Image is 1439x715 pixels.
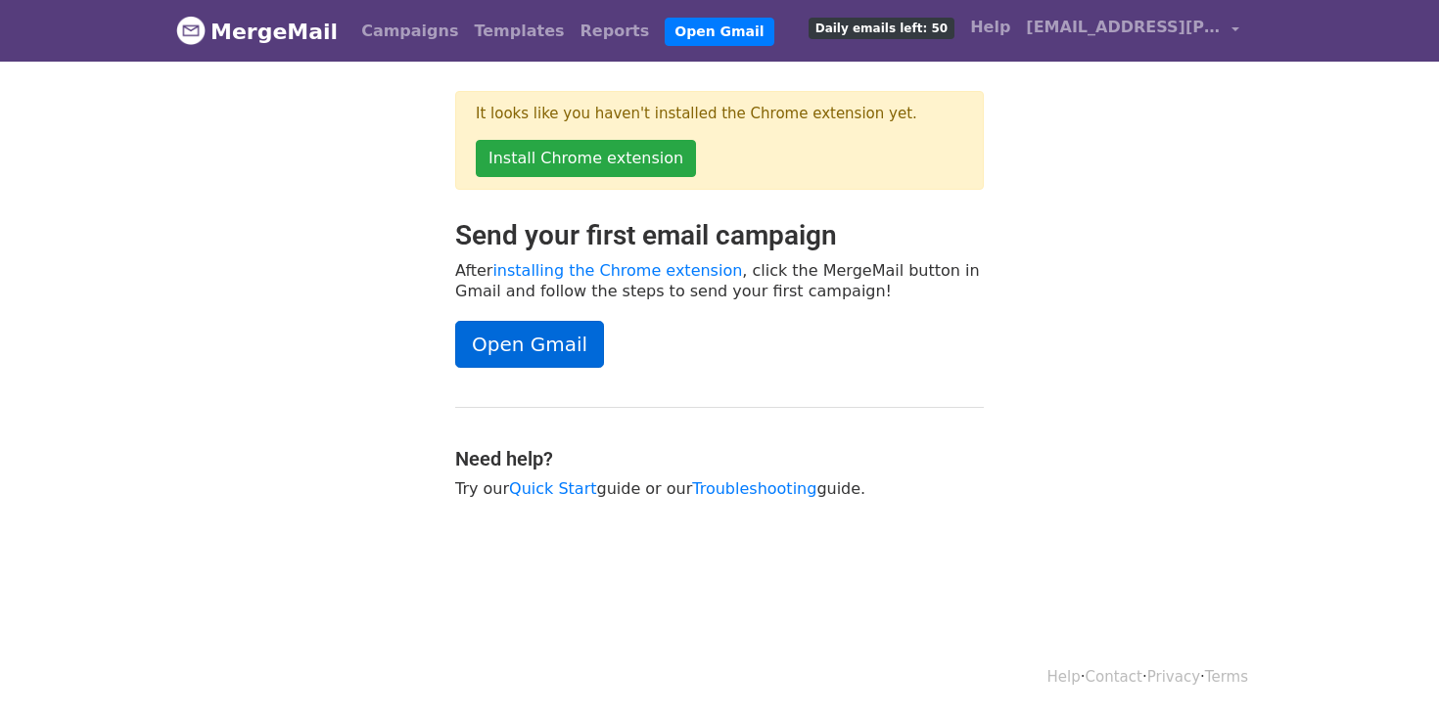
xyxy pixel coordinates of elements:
a: Help [962,8,1018,47]
a: Install Chrome extension [476,140,696,177]
h4: Need help? [455,447,984,470]
a: Privacy [1147,668,1200,686]
a: Templates [466,12,572,51]
a: Reports [573,12,658,51]
p: It looks like you haven't installed the Chrome extension yet. [476,104,963,124]
span: [EMAIL_ADDRESS][PERSON_NAME][DOMAIN_NAME] [1026,16,1222,39]
img: MergeMail logo [176,16,206,45]
h2: Send your first email campaign [455,219,984,252]
a: MergeMail [176,11,338,52]
a: Contact [1086,668,1142,686]
a: Campaigns [353,12,466,51]
a: Quick Start [509,479,596,498]
a: [EMAIL_ADDRESS][PERSON_NAME][DOMAIN_NAME] [1018,8,1247,54]
a: installing the Chrome extension [492,261,742,280]
a: Help [1047,668,1081,686]
a: Daily emails left: 50 [801,8,962,47]
p: After , click the MergeMail button in Gmail and follow the steps to send your first campaign! [455,260,984,301]
a: Troubleshooting [692,479,816,498]
a: Open Gmail [665,18,773,46]
p: Try our guide or our guide. [455,478,984,499]
a: Terms [1205,668,1248,686]
iframe: Chat Widget [1341,621,1439,715]
span: Daily emails left: 50 [809,18,954,39]
a: Open Gmail [455,321,604,368]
